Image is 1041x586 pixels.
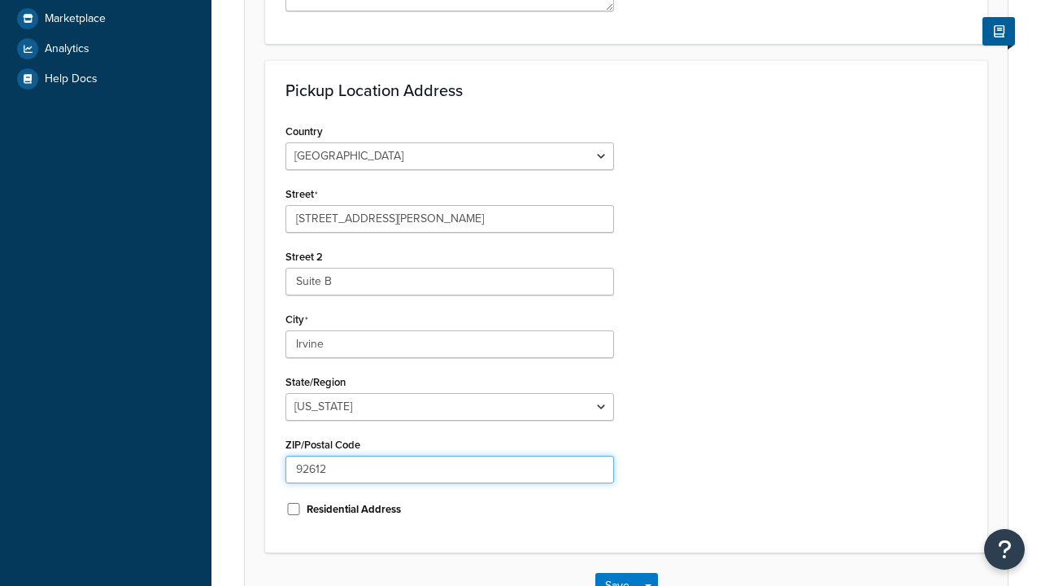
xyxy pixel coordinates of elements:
[12,4,199,33] a: Marketplace
[285,251,323,263] label: Street 2
[285,81,967,99] h3: Pickup Location Address
[285,125,323,138] label: Country
[12,64,199,94] a: Help Docs
[45,12,106,26] span: Marketplace
[45,72,98,86] span: Help Docs
[12,34,199,63] a: Analytics
[982,17,1015,46] button: Show Help Docs
[307,502,401,517] label: Residential Address
[285,439,360,451] label: ZIP/Postal Code
[984,529,1025,570] button: Open Resource Center
[285,313,308,326] label: City
[285,188,318,201] label: Street
[285,376,346,388] label: State/Region
[45,42,89,56] span: Analytics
